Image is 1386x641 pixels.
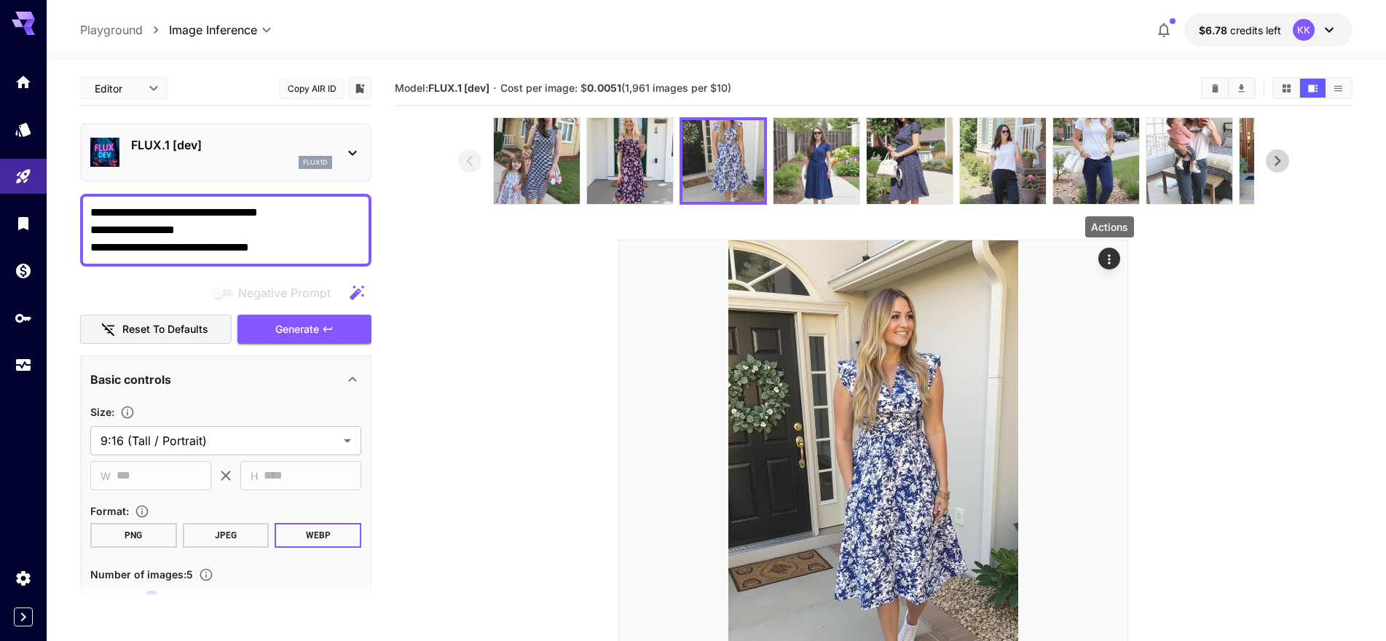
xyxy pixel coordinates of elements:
[1274,79,1299,98] button: Show images in grid view
[15,261,32,280] div: Wallet
[275,523,361,548] button: WEBP
[15,168,32,186] div: Playground
[587,82,621,94] b: 0.0051
[1053,118,1139,204] img: selhRmZAAA==
[303,157,328,168] p: flux1d
[90,362,361,397] div: Basic controls
[773,118,859,204] img: 42hgw7xR24O8LaZGXqfjRjr5pkk8qmUM5CXLxc5I6d6YrK2onKN3yq9NqowyQUxAAAA
[1272,77,1352,99] div: Show images in grid viewShow images in video viewShow images in list view
[428,82,489,94] b: FLUX.1 [dev]
[1202,79,1228,98] button: Clear Images
[90,371,171,388] p: Basic controls
[1240,118,1326,204] img: qEXN4WToHo0AA=
[80,315,232,345] button: Reset to defaults
[15,569,32,587] div: Settings
[169,21,257,39] span: Image Inference
[193,567,219,582] button: Specify how many images to generate in a single request. Each image generation will be charged se...
[494,118,580,204] img: ErtrwPfvYQYLQtndutYXTfIQ2JEoNxknBtrFVtW6VAnFUPxPHNjVVXZbUlsgAAA=
[15,214,32,232] div: Library
[90,406,114,418] span: Size :
[500,82,731,94] span: Cost per image: $ (1,961 images per $10)
[1199,23,1281,38] div: $6.78025
[1300,79,1326,98] button: Show images in video view
[1201,77,1256,99] div: Clear ImagesDownload All
[682,120,764,202] img: I9xP2KXbLMmmnmJ0Ld90MPbtQlQFEOtN0Vfs4YR69jbf9T6XVtYt1HAI6866yEJXU6cuPTl4gf2ApZ0u63cvwCihtejckUl5E...
[15,356,32,374] div: Usage
[251,468,258,484] span: H
[493,79,497,97] p: ·
[1085,216,1134,237] div: Actions
[90,523,177,548] button: PNG
[80,21,143,39] a: Playground
[209,283,342,302] span: Negative prompts are not compatible with the selected model.
[275,320,319,339] span: Generate
[1184,13,1352,47] button: $6.78025KK
[1293,19,1315,41] div: KK
[90,130,361,175] div: FLUX.1 [dev]flux1d
[129,504,155,519] button: Choose the file format for the output image.
[101,468,111,484] span: W
[1098,248,1120,270] div: Actions
[90,505,129,517] span: Format :
[114,405,141,420] button: Adjust the dimensions of the generated image by specifying its width and height in pixels, or sel...
[237,315,371,345] button: Generate
[14,607,33,626] button: Expand sidebar
[183,523,269,548] button: JPEG
[95,81,140,96] span: Editor
[15,309,32,327] div: API Keys
[90,568,193,581] span: Number of images : 5
[238,284,331,302] span: Negative Prompt
[80,21,169,39] nav: breadcrumb
[1146,118,1232,204] img: BUrjGaP75oAA==
[131,136,332,154] p: FLUX.1 [dev]
[101,432,338,449] span: 9:16 (Tall / Portrait)
[1326,79,1351,98] button: Show images in list view
[1230,24,1281,36] span: credits left
[1199,24,1230,36] span: $6.78
[587,118,673,204] img: X2hrhd1d30BSBm4C3vihfQ8035Ori1RgAAA
[1229,79,1254,98] button: Download All
[960,118,1046,204] img: ruCzQKPSKkyLYXnuJsl8RRdasX4gGc00+puyFGNwl5nArJ0qoERwKYjYEJmqqRopsVjRicVtBjeycUKgNfk3NeyPW399+YFbN...
[15,120,32,138] div: Models
[395,82,489,94] span: Model:
[867,118,953,204] img: Xbm7c3wC1AAAA
[279,78,344,99] button: Copy AIR ID
[353,79,366,97] button: Add to library
[15,73,32,91] div: Home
